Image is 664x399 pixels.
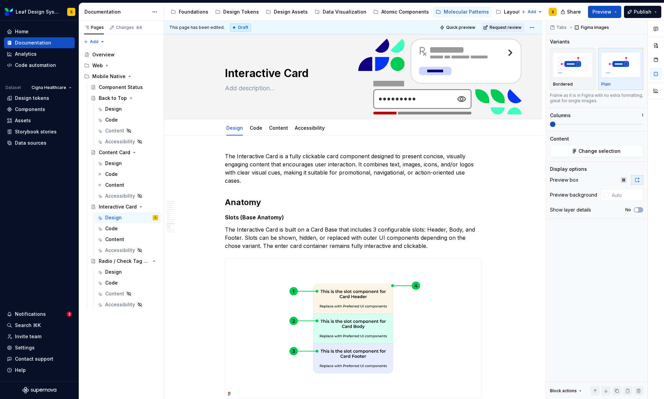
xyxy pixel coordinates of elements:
[433,6,492,17] a: Molecular Patterns
[609,189,643,201] input: Auto
[481,23,525,32] button: Request review
[99,149,130,156] div: Content Card
[105,225,118,232] div: Code
[601,81,611,87] p: Plain
[4,104,75,115] a: Components
[105,171,118,178] div: Code
[105,279,118,286] div: Code
[634,8,651,15] span: Publish
[105,290,124,297] div: Content
[105,138,135,145] div: Accessibility
[225,258,481,399] img: 39579988-6888-444c-b75a-fefbc4355b0a.png
[4,115,75,126] a: Assets
[247,121,265,135] div: Code
[105,127,124,134] div: Content
[81,37,107,47] button: Add
[4,26,75,37] a: Home
[94,104,161,114] a: Design
[4,331,75,342] a: Invite team
[490,25,521,30] span: Request review
[4,138,75,148] a: Data sources
[99,95,127,102] div: Back to Top
[642,113,643,118] p: 1
[1,4,77,19] button: Leaf Design SystemS
[94,234,161,245] a: Content
[168,6,211,17] a: Foundations
[84,25,104,30] div: Pages
[250,125,262,131] a: Code
[550,112,571,119] div: Columns
[557,6,585,18] button: Share
[225,197,481,208] h2: Anatomy
[94,158,161,169] a: Design
[552,9,554,15] div: S
[88,201,161,212] a: Interactive Card
[446,25,475,30] span: Quick preview
[274,8,308,15] div: Design Assets
[81,60,161,71] div: Web
[266,121,291,135] div: Content
[4,93,75,104] a: Design tokens
[4,60,75,71] a: Code automation
[550,388,577,394] div: Block actions
[15,333,41,340] div: Invite team
[223,8,259,15] div: Design Tokens
[94,136,161,147] a: Accessibility
[88,147,161,158] a: Content Card
[225,225,481,250] p: The Interactive Card is built on a Card Base that includes 3 configurable slots: Header, Body, an...
[4,309,75,320] button: Notifications2
[99,84,143,91] div: Component Status
[81,49,161,310] div: Page tree
[550,145,643,157] button: Change selection
[624,6,661,18] button: Publish
[550,166,587,173] div: Display options
[70,9,73,15] div: S
[15,28,29,35] div: Home
[105,116,118,123] div: Code
[15,117,31,124] div: Assets
[15,322,41,329] div: Search ⌘K
[94,125,161,136] a: Content
[84,8,149,15] div: Documentation
[88,256,161,267] a: Radio / Check Tag Group
[15,367,26,374] div: Help
[15,140,46,146] div: Data sources
[22,387,56,394] svg: Supernova Logo
[94,245,161,256] a: Accessibility
[519,7,545,17] button: Add
[312,6,369,17] a: Data Visualization
[154,214,156,221] div: S
[16,8,59,15] div: Leaf Design System
[225,214,284,221] strong: Slots (Base Anatomy)
[90,39,98,44] span: Add
[444,8,489,15] div: Molecular Patterns
[550,135,569,142] div: Content
[105,269,122,275] div: Design
[263,6,310,17] a: Design Assets
[92,51,115,58] div: Overview
[550,177,578,183] div: Preview box
[295,125,325,131] a: Accessibility
[105,182,124,188] div: Content
[550,93,643,104] div: Frame as it is in Figma with no extra formatting, great for single images.
[105,193,135,199] div: Accessibility
[5,8,13,16] img: 6e787e26-f4c0-4230-8924-624fe4a2d214.png
[528,9,536,15] span: Add
[105,214,122,221] div: Design
[81,49,161,60] a: Overview
[588,6,621,18] button: Preview
[15,62,56,69] div: Code automation
[105,247,135,254] div: Accessibility
[15,51,37,57] div: Analytics
[226,125,243,131] a: Design
[67,311,72,317] span: 2
[4,126,75,137] a: Storybook stories
[99,203,137,210] div: Interactive Card
[493,6,545,17] a: Layout Modules
[32,85,66,90] span: Cigna Healthcare
[105,301,135,308] div: Accessibility
[94,277,161,288] a: Code
[601,52,641,77] img: placeholder
[94,191,161,201] a: Accessibility
[4,37,75,48] a: Documentation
